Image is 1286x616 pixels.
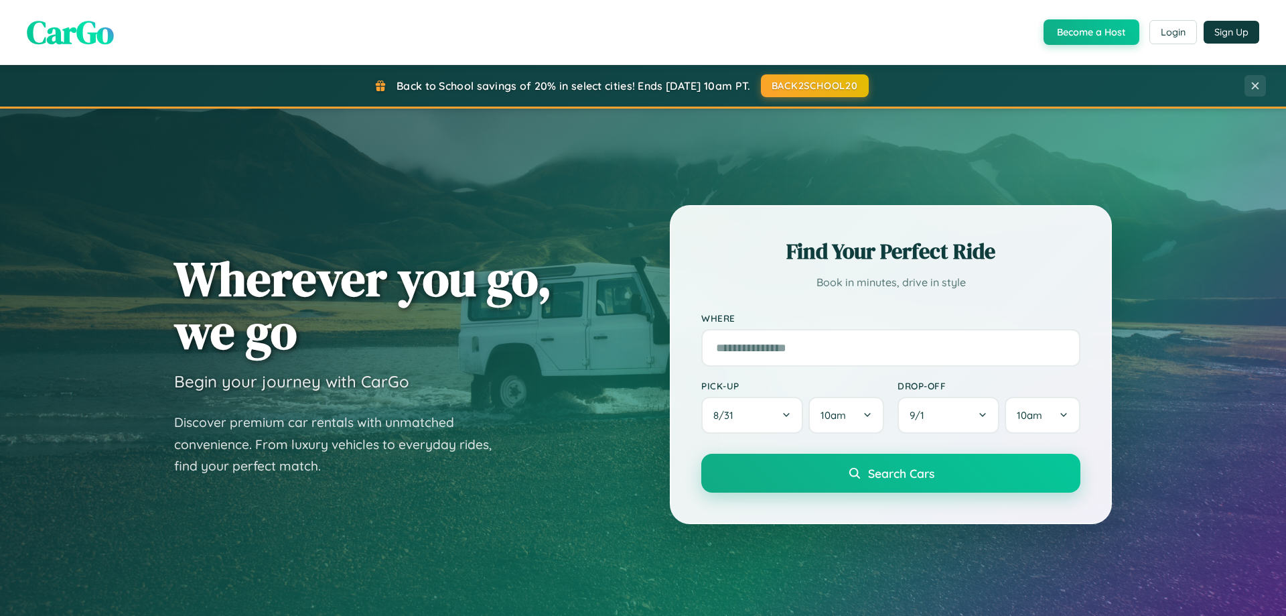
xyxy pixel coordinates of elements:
span: Back to School savings of 20% in select cities! Ends [DATE] 10am PT. [397,79,750,93]
span: 8 / 31 [713,409,740,422]
h3: Begin your journey with CarGo [174,371,409,391]
span: CarGo [27,10,114,54]
span: 10am [820,409,846,422]
h1: Wherever you go, we go [174,252,552,358]
button: Login [1149,20,1197,44]
span: 9 / 1 [910,409,931,422]
label: Drop-off [898,380,1080,391]
label: Pick-up [701,380,884,391]
button: Search Cars [701,454,1080,493]
button: 10am [1005,397,1080,434]
span: Search Cars [868,466,934,481]
span: 10am [1017,409,1042,422]
button: Sign Up [1204,21,1259,44]
p: Book in minutes, drive in style [701,273,1080,292]
button: 9/1 [898,397,999,434]
button: Become a Host [1044,19,1139,45]
button: 10am [808,397,884,434]
button: 8/31 [701,397,803,434]
h2: Find Your Perfect Ride [701,237,1080,266]
button: BACK2SCHOOL20 [761,74,869,97]
label: Where [701,312,1080,324]
p: Discover premium car rentals with unmatched convenience. From luxury vehicles to everyday rides, ... [174,412,509,477]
